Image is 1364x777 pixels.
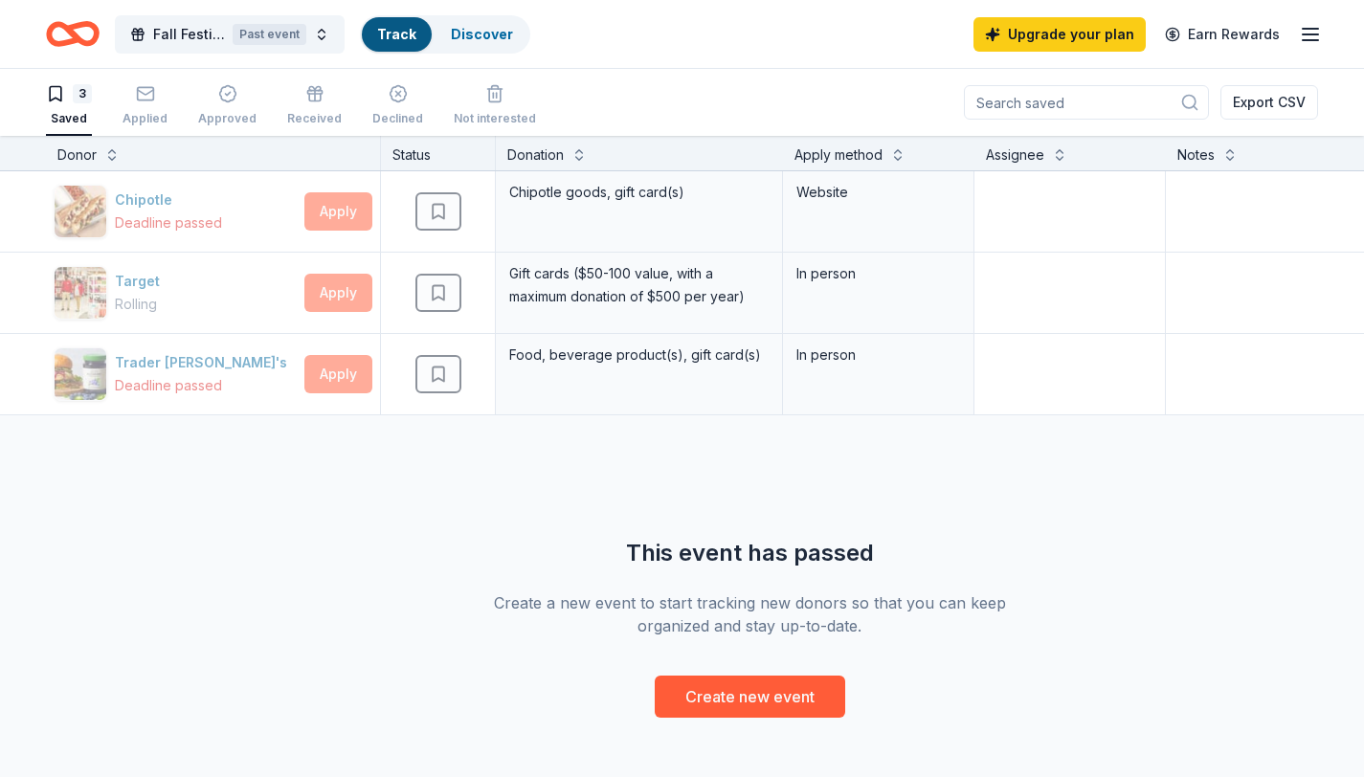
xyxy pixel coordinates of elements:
div: Food, beverage product(s), gift card(s) [507,342,771,368]
div: Apply method [794,144,883,166]
button: Image for Trader Joe'sTrader [PERSON_NAME]'sDeadline passed [54,347,297,401]
button: Fall FestivalPast event [115,15,345,54]
div: Status [381,136,496,170]
div: Received [287,111,342,126]
div: Applied [123,111,168,126]
div: Create a new event to start tracking new donors so that you can keep organized and stay up-to-date. [474,591,1025,637]
button: Create new event [655,676,845,718]
div: Website [796,181,960,204]
div: In person [796,344,960,366]
a: Home [46,11,100,56]
span: Fall Festival [153,23,225,46]
button: Received [287,77,342,136]
div: Saved [46,111,92,126]
div: Chipotle goods, gift card(s) [507,179,771,206]
div: Notes [1177,144,1215,166]
input: Search saved [964,85,1209,120]
button: Applied [123,77,168,136]
div: Assignee [986,144,1044,166]
div: Donation [507,144,564,166]
button: Declined [372,77,423,136]
a: Discover [451,26,513,42]
button: Image for TargetTargetRolling [54,266,297,320]
button: Image for ChipotleChipotleDeadline passed [54,185,297,238]
div: Donor [57,144,97,166]
div: 3 [73,84,92,103]
a: Upgrade your plan [973,17,1146,52]
div: In person [796,262,960,285]
div: Declined [372,111,423,126]
a: Earn Rewards [1153,17,1291,52]
div: Not interested [454,111,536,126]
button: Approved [198,77,257,136]
a: Track [377,26,416,42]
div: Approved [198,111,257,126]
div: Past event [233,24,306,45]
button: Not interested [454,77,536,136]
button: 3Saved [46,77,92,136]
div: This event has passed [474,538,1025,568]
button: Export CSV [1220,85,1318,120]
button: TrackDiscover [360,15,530,54]
div: Gift cards ($50-100 value, with a maximum donation of $500 per year) [507,260,771,310]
